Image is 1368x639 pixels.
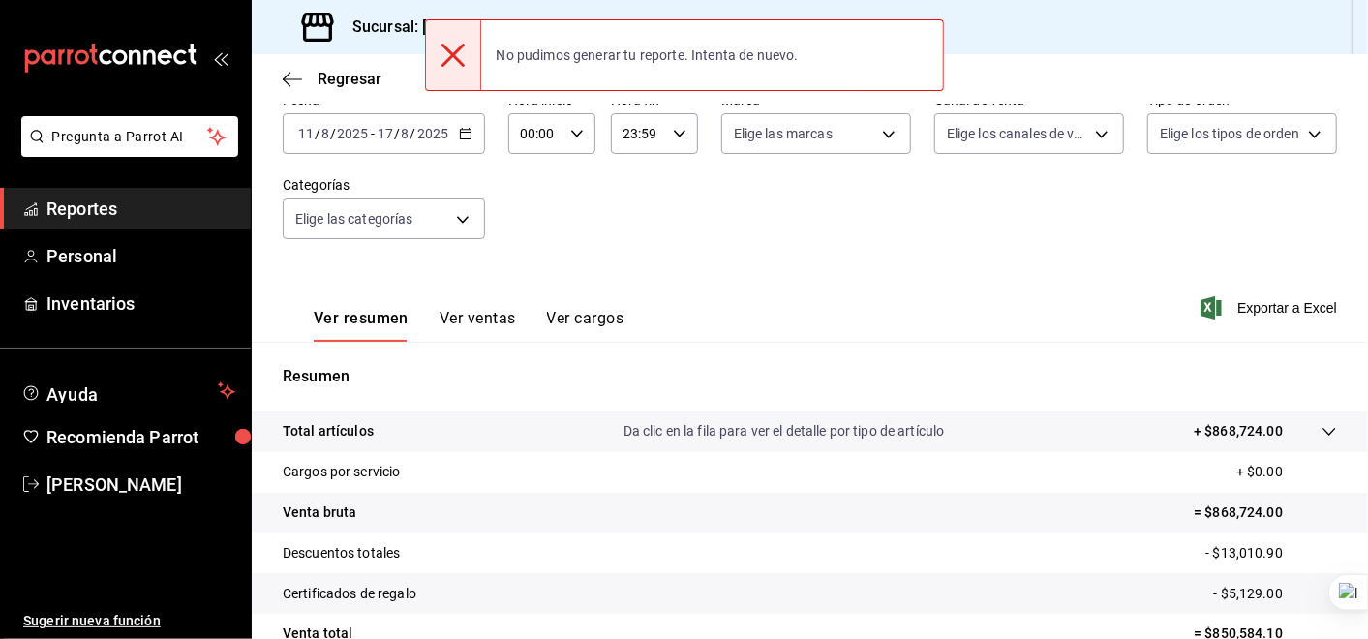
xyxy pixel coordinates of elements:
p: - $5,129.00 [1214,584,1337,604]
span: Personal [46,243,235,269]
input: -- [320,126,330,141]
p: Certificados de regalo [283,584,416,604]
span: / [330,126,336,141]
button: open_drawer_menu [213,50,228,66]
label: Categorías [283,179,485,193]
span: Recomienda Parrot [46,424,235,450]
span: Pregunta a Parrot AI [52,127,208,147]
p: Cargos por servicio [283,462,401,482]
input: -- [377,126,394,141]
p: Venta bruta [283,502,356,523]
span: Elige las marcas [734,124,833,143]
p: Resumen [283,365,1337,388]
span: Regresar [318,70,381,88]
button: Ver ventas [440,309,516,342]
span: [PERSON_NAME] [46,472,235,498]
input: -- [297,126,315,141]
button: Regresar [283,70,381,88]
p: Descuentos totales [283,543,400,563]
button: Exportar a Excel [1204,296,1337,319]
button: Ver cargos [547,309,624,342]
label: Hora fin [611,94,698,107]
span: / [315,126,320,141]
span: - [371,126,375,141]
p: Total artículos [283,421,374,441]
input: ---- [416,126,449,141]
input: -- [401,126,410,141]
span: Elige los tipos de orden [1160,124,1299,143]
div: navigation tabs [314,309,623,342]
p: + $0.00 [1236,462,1337,482]
button: Ver resumen [314,309,409,342]
p: = $868,724.00 [1194,502,1337,523]
span: Elige los canales de venta [947,124,1088,143]
div: No pudimos generar tu reporte. Intenta de nuevo. [481,34,814,76]
p: Da clic en la fila para ver el detalle por tipo de artículo [623,421,945,441]
span: Elige las categorías [295,209,413,228]
h3: Sucursal: [PERSON_NAME] y [PERSON_NAME] ([GEOGRAPHIC_DATA]) [337,15,843,39]
span: / [410,126,416,141]
p: + $868,724.00 [1194,421,1283,441]
label: Fecha [283,94,485,107]
span: Ayuda [46,380,210,403]
span: / [394,126,400,141]
span: Sugerir nueva función [23,611,235,631]
input: ---- [336,126,369,141]
label: Hora inicio [508,94,595,107]
p: - $13,010.90 [1205,543,1337,563]
button: Pregunta a Parrot AI [21,116,238,157]
span: Reportes [46,196,235,222]
span: Inventarios [46,290,235,317]
a: Pregunta a Parrot AI [14,140,238,161]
